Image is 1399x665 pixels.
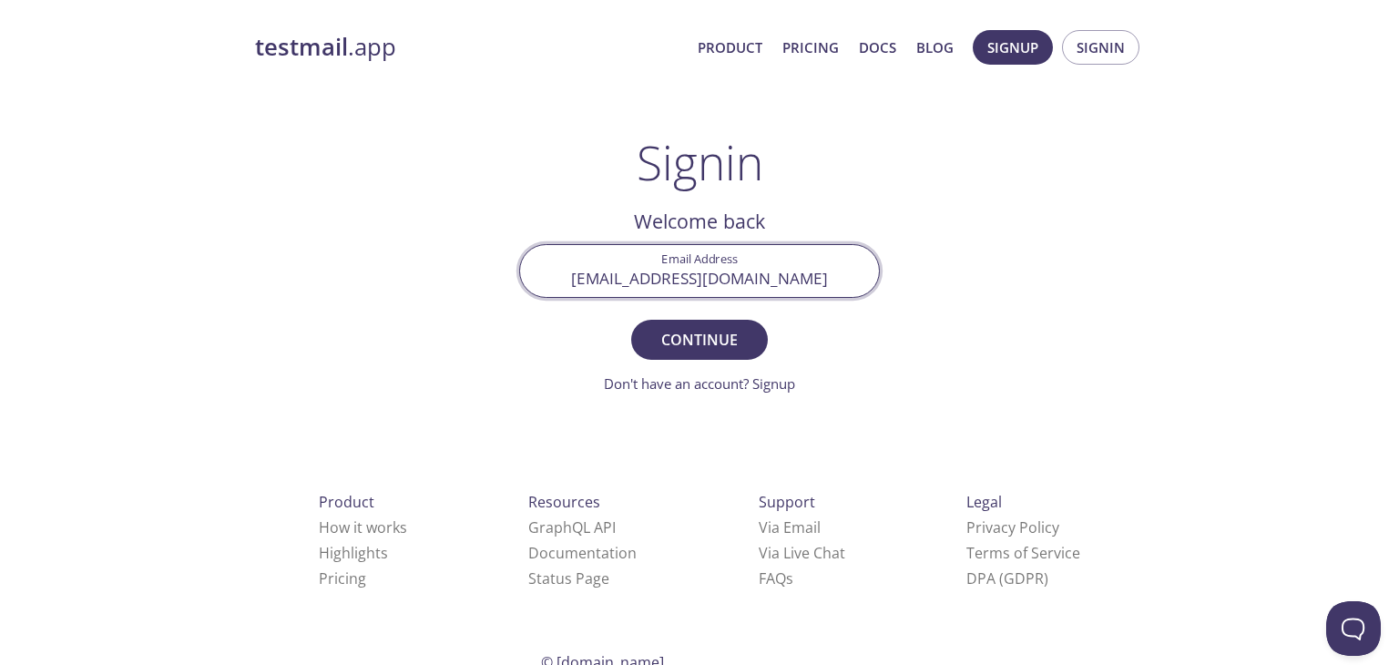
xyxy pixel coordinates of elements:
a: Pricing [782,36,839,59]
a: Via Live Chat [759,543,845,563]
span: Signin [1077,36,1125,59]
a: Product [698,36,762,59]
span: Continue [651,327,748,353]
a: testmail.app [255,32,683,63]
a: Pricing [319,568,366,588]
a: Via Email [759,517,821,537]
h2: Welcome back [519,206,880,237]
span: Signup [987,36,1038,59]
a: FAQ [759,568,793,588]
a: Docs [859,36,896,59]
a: Privacy Policy [966,517,1059,537]
a: GraphQL API [528,517,616,537]
span: s [786,568,793,588]
strong: testmail [255,31,348,63]
span: Support [759,492,815,512]
span: Legal [966,492,1002,512]
h1: Signin [637,135,763,189]
a: DPA (GDPR) [966,568,1048,588]
a: Blog [916,36,954,59]
a: How it works [319,517,407,537]
button: Signup [973,30,1053,65]
button: Signin [1062,30,1139,65]
a: Documentation [528,543,637,563]
a: Terms of Service [966,543,1080,563]
span: Product [319,492,374,512]
button: Continue [631,320,768,360]
a: Status Page [528,568,609,588]
span: Resources [528,492,600,512]
a: Don't have an account? Signup [604,374,795,393]
a: Highlights [319,543,388,563]
iframe: Help Scout Beacon - Open [1326,601,1381,656]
